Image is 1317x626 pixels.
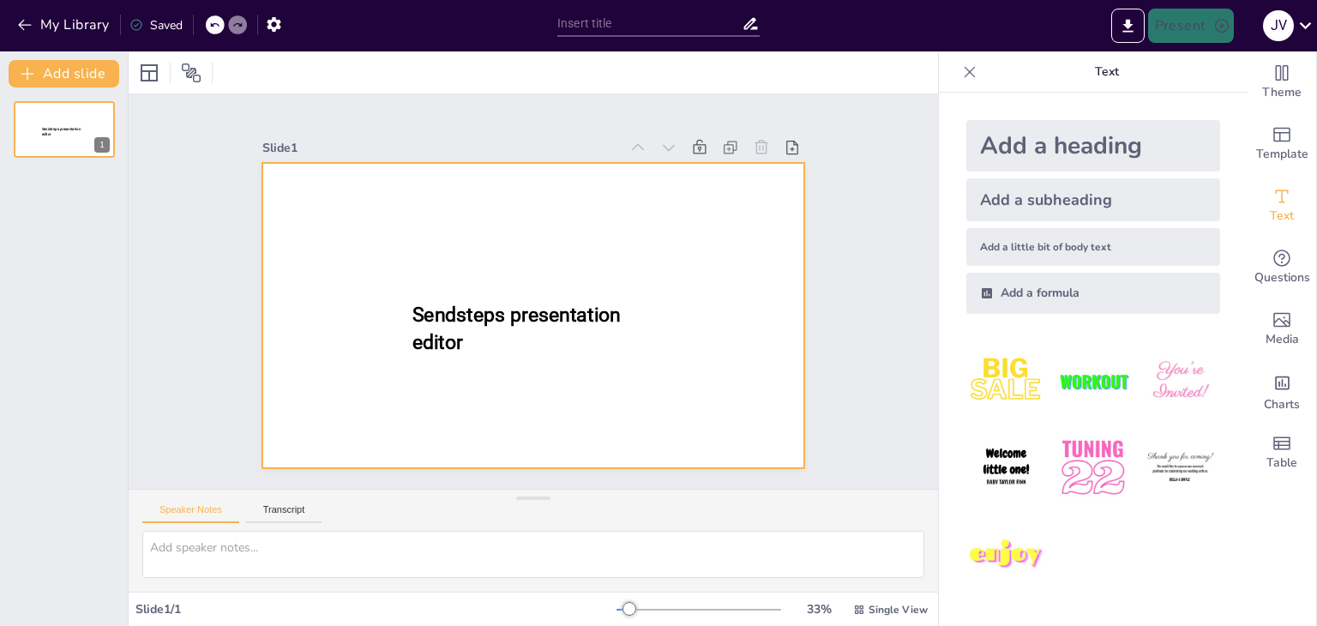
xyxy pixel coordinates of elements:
img: 6.jpeg [1140,428,1220,508]
div: Slide 1 / 1 [135,601,616,617]
p: Text [983,51,1230,93]
span: Charts [1264,395,1300,414]
input: Insert title [557,11,742,36]
button: Present [1148,9,1234,43]
span: Sendsteps presentation editor [412,303,620,353]
button: Speaker Notes [142,504,239,523]
span: Single View [869,603,928,617]
div: Layout [135,59,163,87]
img: 2.jpeg [1053,341,1133,421]
div: Add charts and graphs [1248,360,1316,422]
span: Table [1266,454,1297,473]
div: Add text boxes [1248,175,1316,237]
span: Text [1270,207,1294,226]
span: Position [181,63,201,83]
span: Media [1266,330,1299,349]
div: Change the overall theme [1248,51,1316,113]
button: My Library [13,11,117,39]
div: Add a subheading [966,178,1220,221]
button: J V [1263,9,1294,43]
img: 1.jpeg [966,341,1046,421]
button: Add slide [9,60,119,87]
img: 5.jpeg [1053,428,1133,508]
div: Add a table [1248,422,1316,484]
img: 4.jpeg [966,428,1046,508]
div: Saved [129,17,183,33]
div: Sendsteps presentation editor1 [14,101,115,158]
span: Template [1256,145,1308,164]
div: 1 [94,137,110,153]
div: J V [1263,10,1294,41]
div: Add ready made slides [1248,113,1316,175]
img: 3.jpeg [1140,341,1220,421]
div: Add a heading [966,120,1220,172]
div: 33 % [798,601,839,617]
div: Slide 1 [262,140,620,156]
button: Transcript [246,504,322,523]
div: Add images, graphics, shapes or video [1248,298,1316,360]
img: 7.jpeg [966,515,1046,595]
button: Export to PowerPoint [1111,9,1145,43]
div: Add a little bit of body text [966,228,1220,266]
span: Sendsteps presentation editor [42,127,81,136]
span: Questions [1254,268,1310,287]
div: Add a formula [966,273,1220,314]
div: Get real-time input from your audience [1248,237,1316,298]
span: Theme [1262,83,1302,102]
